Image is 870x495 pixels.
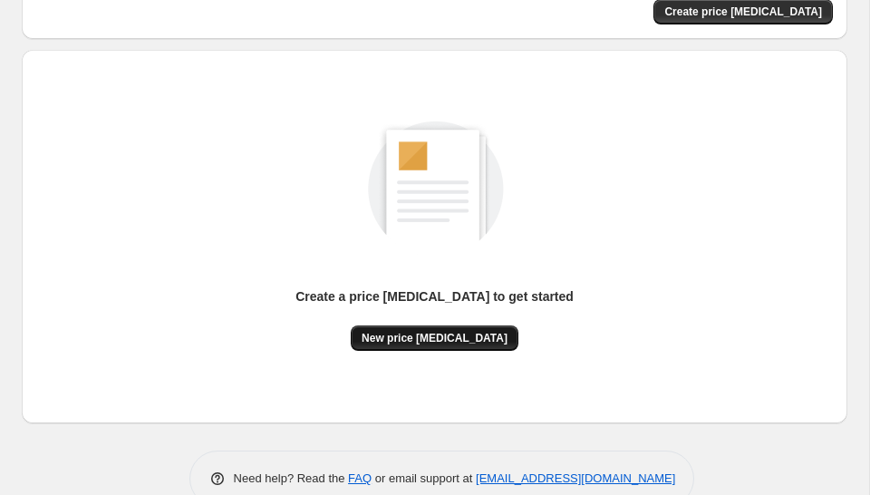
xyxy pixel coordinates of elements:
[295,287,574,306] p: Create a price [MEDICAL_DATA] to get started
[664,5,822,19] span: Create price [MEDICAL_DATA]
[348,471,372,485] a: FAQ
[362,331,507,345] span: New price [MEDICAL_DATA]
[234,471,349,485] span: Need help? Read the
[476,471,675,485] a: [EMAIL_ADDRESS][DOMAIN_NAME]
[372,471,476,485] span: or email support at
[351,325,518,351] button: New price [MEDICAL_DATA]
